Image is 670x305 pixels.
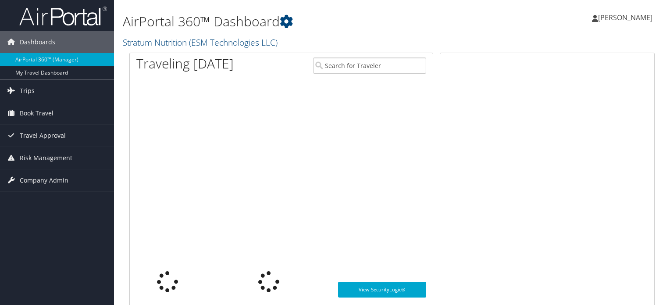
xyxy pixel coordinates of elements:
img: airportal-logo.png [19,6,107,26]
h1: AirPortal 360™ Dashboard [123,12,482,31]
a: Stratum Nutrition (ESM Technologies LLC) [123,36,280,48]
span: Risk Management [20,147,72,169]
span: Dashboards [20,31,55,53]
span: Travel Approval [20,125,66,147]
span: Company Admin [20,169,68,191]
span: Trips [20,80,35,102]
a: [PERSON_NAME] [592,4,661,31]
span: [PERSON_NAME] [598,13,652,22]
input: Search for Traveler [313,57,426,74]
a: View SecurityLogic® [338,282,426,298]
span: Book Travel [20,102,53,124]
h1: Traveling [DATE] [136,54,234,73]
